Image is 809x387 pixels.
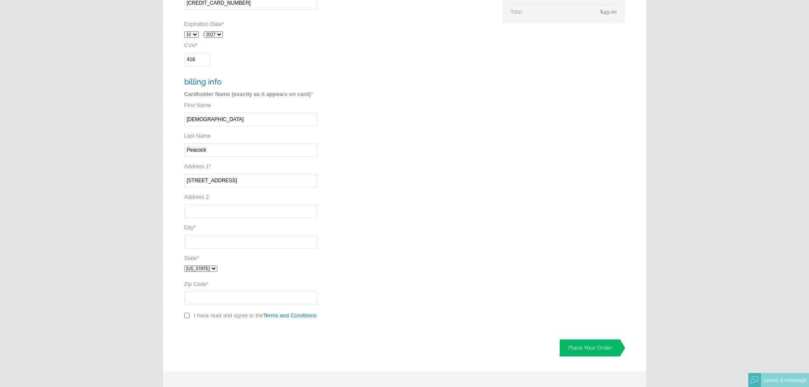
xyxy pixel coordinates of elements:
label: Zip Code [184,281,209,287]
td: Total [510,5,600,15]
strong: Cardholder Name (exactly as it appears on card) [184,91,311,97]
label: State [184,255,199,261]
a: Place Your Order [560,339,625,356]
label: Expiration Date [184,21,224,27]
label: First Name [184,102,211,108]
label: Address 1 [184,163,211,169]
label: CVV [184,42,198,48]
label: I have read and agree to the [194,312,319,319]
label: Last Name [184,133,211,139]
a: Terms and Conditions [263,312,317,319]
label: City [184,224,196,231]
label: Address 2 [184,194,209,200]
img: Offline [751,376,758,384]
div: / [184,27,490,42]
div: Leave a message [761,373,809,387]
h3: billing info [184,77,490,86]
span: $49.00 [600,9,617,15]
